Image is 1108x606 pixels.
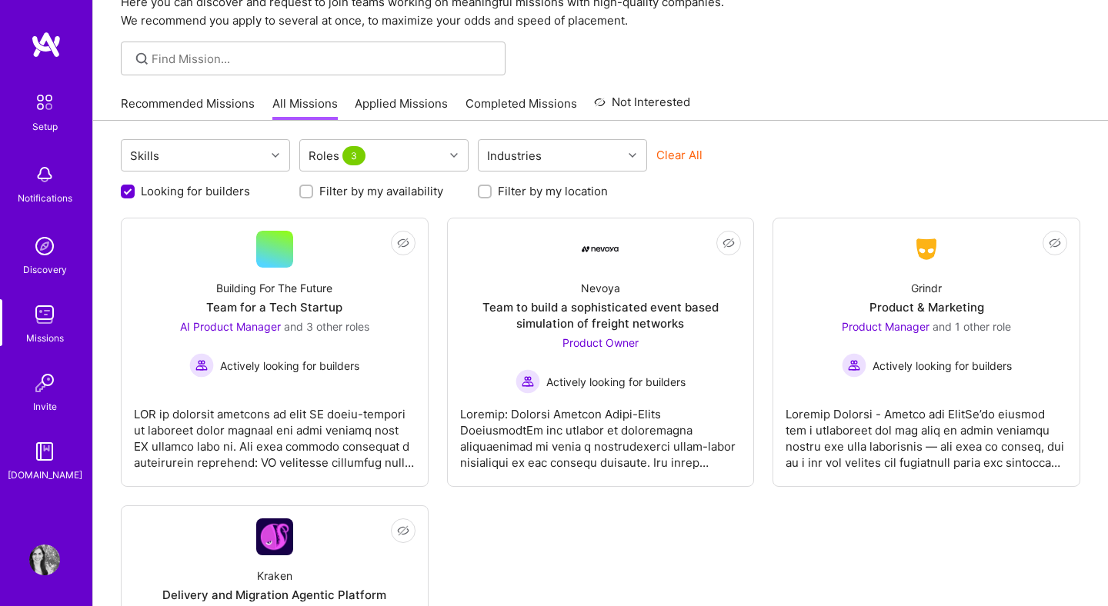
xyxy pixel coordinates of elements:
div: Loremip Dolorsi - Ametco adi ElitSe’do eiusmod tem i utlaboreet dol mag aliq en admin veniamqu no... [786,394,1067,471]
span: Product Owner [562,336,639,349]
div: [DOMAIN_NAME] [8,467,82,483]
span: Actively looking for builders [873,358,1012,374]
i: icon EyeClosed [1049,237,1061,249]
a: User Avatar [25,544,64,575]
span: Actively looking for builders [546,374,686,390]
i: icon Chevron [272,151,279,159]
div: Team to build a sophisticated event based simulation of freight networks [460,299,742,331]
div: Loremip: Dolorsi Ametcon Adipi-Elits DoeiusmodtEm inc utlabor et doloremagna aliquaenimad mi veni... [460,394,742,471]
div: Building For The Future [216,280,332,296]
input: Find Mission... [152,51,494,67]
a: Not Interested [594,93,690,121]
div: Notifications [18,190,72,206]
span: Actively looking for builders [220,358,359,374]
img: bell [29,159,60,190]
img: User Avatar [29,544,60,575]
div: Grindr [911,280,942,296]
div: Setup [32,118,58,135]
div: Delivery and Migration Agentic Platform [162,587,386,603]
div: Skills [126,145,163,167]
img: teamwork [29,299,60,330]
img: guide book [29,436,60,467]
div: Discovery [23,261,67,278]
a: All Missions [272,95,338,121]
i: icon Chevron [450,151,458,159]
img: Actively looking for builders [842,353,866,378]
div: LOR ip dolorsit ametcons ad elit SE doeiu-tempori ut laboreet dolor magnaal eni admi veniamq nost... [134,394,415,471]
label: Looking for builders [141,183,250,199]
div: Industries [483,145,546,167]
span: and 3 other roles [284,320,369,333]
span: Product Manager [842,320,929,333]
img: Company Logo [908,235,945,263]
i: icon EyeClosed [397,237,409,249]
div: Team for a Tech Startup [206,299,342,315]
img: Company Logo [582,246,619,252]
div: Kraken [257,568,292,584]
img: setup [28,86,61,118]
label: Filter by my location [498,183,608,199]
img: Invite [29,368,60,398]
div: Roles [305,145,372,167]
img: discovery [29,231,60,261]
img: logo [31,31,62,58]
span: AI Product Manager [180,320,281,333]
div: Invite [33,398,57,415]
img: Actively looking for builders [516,369,540,394]
label: Filter by my availability [319,183,443,199]
span: 3 [342,146,365,165]
a: Applied Missions [355,95,448,121]
i: icon SearchGrey [133,50,151,68]
div: Nevoya [581,280,620,296]
span: and 1 other role [933,320,1011,333]
a: Completed Missions [466,95,577,121]
a: Building For The FutureTeam for a Tech StartupAI Product Manager and 3 other rolesActively lookin... [134,231,415,474]
a: Recommended Missions [121,95,255,121]
a: Company LogoGrindrProduct & MarketingProduct Manager and 1 other roleActively looking for builder... [786,231,1067,474]
div: Product & Marketing [869,299,984,315]
i: icon EyeClosed [397,524,409,537]
img: Actively looking for builders [189,353,214,378]
i: icon Chevron [629,151,636,159]
button: Clear All [656,147,703,163]
img: Company Logo [256,518,293,555]
i: icon EyeClosed [723,237,735,249]
a: Company LogoNevoyaTeam to build a sophisticated event based simulation of freight networksProduct... [460,231,742,474]
div: Missions [26,330,64,346]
